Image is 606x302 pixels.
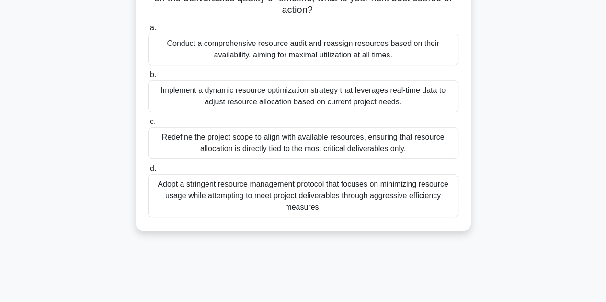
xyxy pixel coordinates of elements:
div: Implement a dynamic resource optimization strategy that leverages real-time data to adjust resour... [148,80,458,112]
span: d. [150,164,156,172]
div: Redefine the project scope to align with available resources, ensuring that resource allocation i... [148,127,458,159]
span: b. [150,70,156,78]
span: c. [150,117,156,125]
div: Conduct a comprehensive resource audit and reassign resources based on their availability, aiming... [148,34,458,65]
div: Adopt a stringent resource management protocol that focuses on minimizing resource usage while at... [148,174,458,217]
span: a. [150,23,156,32]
